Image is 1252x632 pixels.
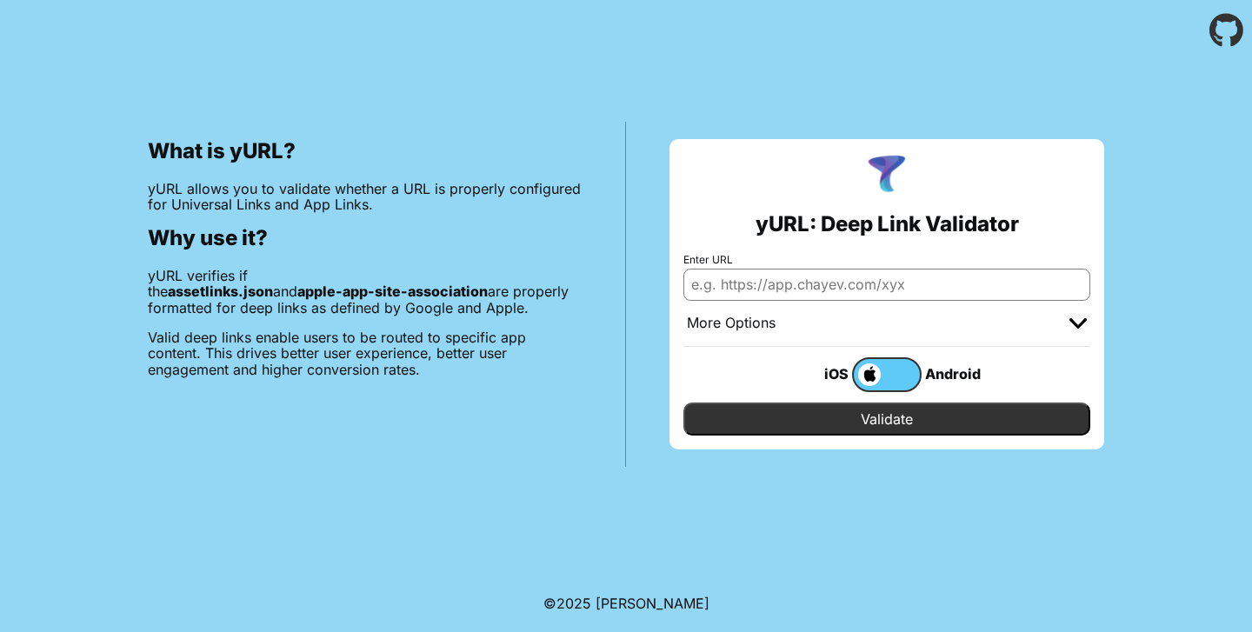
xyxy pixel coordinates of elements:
div: Android [922,363,991,385]
h2: yURL: Deep Link Validator [756,212,1019,236]
div: iOS [782,363,852,385]
footer: © [543,575,709,632]
p: yURL allows you to validate whether a URL is properly configured for Universal Links and App Links. [148,181,582,213]
div: More Options [687,315,776,332]
p: yURL verifies if the and are properly formatted for deep links as defined by Google and Apple. [148,268,582,316]
h2: Why use it? [148,226,582,250]
img: chevron [1069,318,1087,329]
input: e.g. https://app.chayev.com/xyx [683,269,1090,300]
a: Michael Ibragimchayev's Personal Site [596,595,709,612]
b: assetlinks.json [168,283,273,300]
img: yURL Logo [864,153,909,198]
h2: What is yURL? [148,139,582,163]
b: apple-app-site-association [297,283,488,300]
input: Validate [683,402,1090,436]
p: Valid deep links enable users to be routed to specific app content. This drives better user exper... [148,329,582,377]
label: Enter URL [683,254,1090,266]
span: 2025 [556,595,591,612]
